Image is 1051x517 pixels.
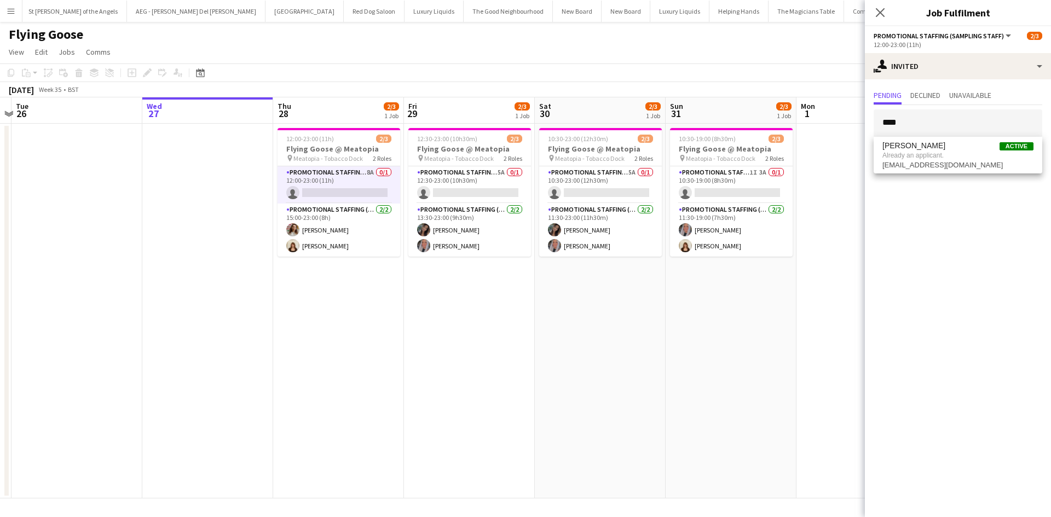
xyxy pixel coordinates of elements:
button: The Magicians Table [769,1,844,22]
app-card-role: Promotional Staffing (Sampling Staff)8A0/112:00-23:00 (11h) [278,166,400,204]
a: View [4,45,28,59]
div: BST [68,85,79,94]
span: Comms [86,47,111,57]
button: Luxury Liquids [650,1,709,22]
span: Week 35 [36,85,63,94]
span: 12:00-23:00 (11h) [286,135,334,143]
div: 12:00-23:00 (11h) [874,40,1042,49]
button: [GEOGRAPHIC_DATA] [265,1,344,22]
span: 2/3 [645,102,661,111]
button: New Board [553,1,602,22]
app-card-role: Promotional Staffing (Brand Ambassadors)2/211:30-23:00 (11h30m)[PERSON_NAME][PERSON_NAME] [539,204,662,257]
app-card-role: Promotional Staffing (Sampling Staff)5A0/112:30-23:00 (10h30m) [408,166,531,204]
span: Sat [539,101,551,111]
span: Active [1000,142,1033,150]
span: 2/3 [376,135,391,143]
app-job-card: 10:30-19:00 (8h30m)2/3Flying Goose @ Meatopia Meatopia - Tobacco Dock2 RolesPromotional Staffing ... [670,128,793,257]
app-card-role: Promotional Staffing (Sampling Staff)5A0/110:30-23:00 (12h30m) [539,166,662,204]
span: Declined [910,91,940,99]
a: Comms [82,45,115,59]
span: 2 Roles [634,154,653,162]
span: 27 [145,107,162,120]
app-job-card: 10:30-23:00 (12h30m)2/3Flying Goose @ Meatopia Meatopia - Tobacco Dock2 RolesPromotional Staffing... [539,128,662,257]
h3: Job Fulfilment [865,5,1051,20]
p: Click on text input to invite a crew [865,146,1051,164]
app-card-role: Promotional Staffing (Brand Ambassadors)2/211:30-19:00 (7h30m)[PERSON_NAME][PERSON_NAME] [670,204,793,257]
span: Thu [278,101,291,111]
app-card-role: Promotional Staffing (Brand Ambassadors)2/215:00-23:00 (8h)[PERSON_NAME][PERSON_NAME] [278,204,400,257]
div: 1 Job [384,112,399,120]
span: 2/3 [507,135,522,143]
span: Wed [147,101,162,111]
span: Tue [16,101,28,111]
span: View [9,47,24,57]
button: AEG - [PERSON_NAME] Del [PERSON_NAME] [127,1,265,22]
span: 2/3 [638,135,653,143]
a: Jobs [54,45,79,59]
span: Already an applicant. [882,150,1033,160]
button: Luxury Liquids [405,1,464,22]
app-card-role: Promotional Staffing (Brand Ambassadors)2/213:30-23:00 (9h30m)[PERSON_NAME][PERSON_NAME] [408,204,531,257]
h3: Flying Goose @ Meatopia [278,144,400,154]
span: 28 [276,107,291,120]
div: 1 Job [777,112,791,120]
button: The Good Neighbourhood [464,1,553,22]
span: Sun [670,101,683,111]
button: Helping Hands [709,1,769,22]
span: Edit [35,47,48,57]
a: Edit [31,45,52,59]
span: Meatopia - Tobacco Dock [424,154,494,162]
button: Red Dog Saloon [344,1,405,22]
span: 2 Roles [373,154,391,162]
span: Pending [874,91,902,99]
button: St [PERSON_NAME] of the Angels [20,1,127,22]
div: 1 Job [646,112,660,120]
span: 30 [538,107,551,120]
span: 31 [668,107,683,120]
span: 2/3 [515,102,530,111]
button: Promotional Staffing (Sampling Staff) [874,32,1013,40]
button: Committee App (Burki Group Ltd) [844,1,954,22]
span: Meatopia - Tobacco Dock [686,154,755,162]
span: Meatopia - Tobacco Dock [555,154,625,162]
span: 12:30-23:00 (10h30m) [417,135,477,143]
span: 2/3 [769,135,784,143]
h1: Flying Goose [9,26,83,43]
span: 10:30-19:00 (8h30m) [679,135,736,143]
span: 2/3 [1027,32,1042,40]
h3: Flying Goose @ Meatopia [408,144,531,154]
span: 2 Roles [765,154,784,162]
h3: Flying Goose @ Meatopia [670,144,793,154]
span: 29 [407,107,417,120]
span: Jazz Harper [882,141,945,150]
span: Meatopia - Tobacco Dock [293,154,363,162]
h3: Flying Goose @ Meatopia [539,144,662,154]
span: jazzrioharper@gmail.com [882,161,1033,170]
span: Jobs [59,47,75,57]
span: 2/3 [384,102,399,111]
div: 1 Job [515,112,529,120]
div: [DATE] [9,84,34,95]
span: Fri [408,101,417,111]
span: 2 Roles [504,154,522,162]
app-job-card: 12:00-23:00 (11h)2/3Flying Goose @ Meatopia Meatopia - Tobacco Dock2 RolesPromotional Staffing (S... [278,128,400,257]
div: Invited [865,53,1051,79]
span: 10:30-23:00 (12h30m) [548,135,608,143]
span: 2/3 [776,102,792,111]
span: 1 [799,107,815,120]
span: Unavailable [949,91,991,99]
span: 26 [14,107,28,120]
span: Promotional Staffing (Sampling Staff) [874,32,1004,40]
button: New Board [602,1,650,22]
span: Mon [801,101,815,111]
app-job-card: 12:30-23:00 (10h30m)2/3Flying Goose @ Meatopia Meatopia - Tobacco Dock2 RolesPromotional Staffing... [408,128,531,257]
app-card-role: Promotional Staffing (Sampling Staff)1I3A0/110:30-19:00 (8h30m) [670,166,793,204]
